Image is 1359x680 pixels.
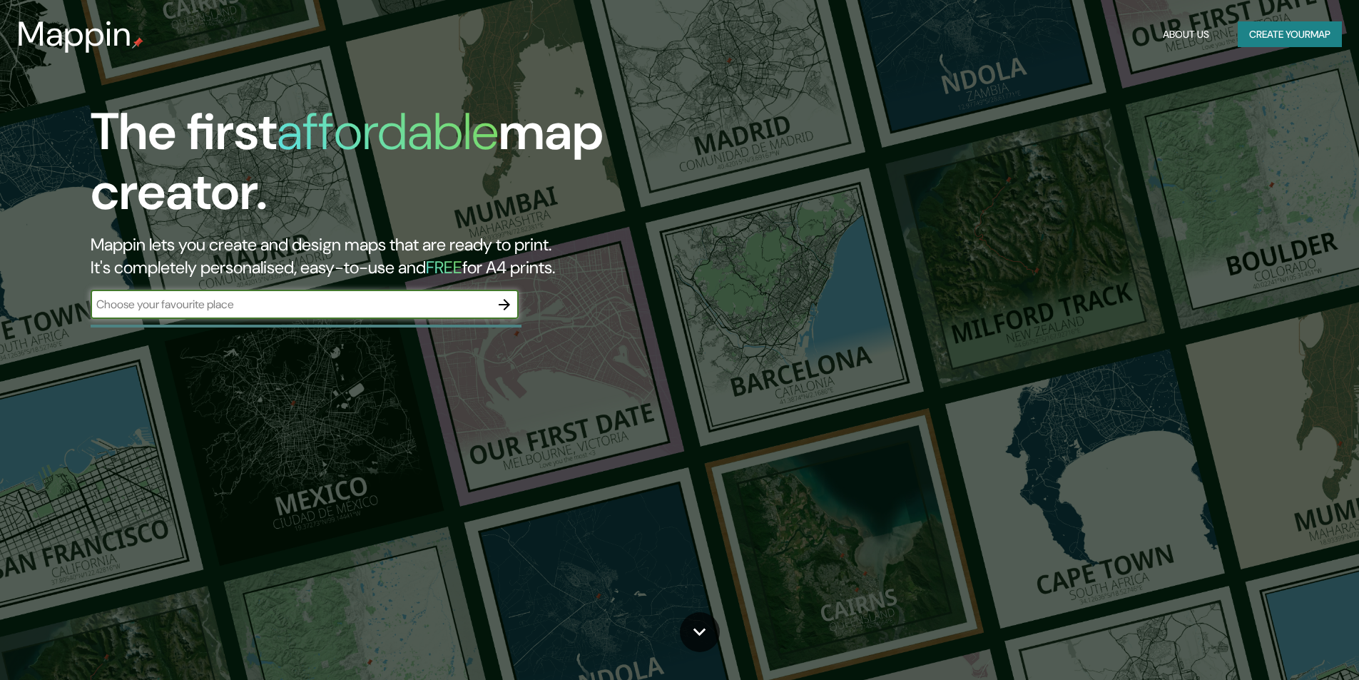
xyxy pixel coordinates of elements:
h1: affordable [277,98,499,165]
h5: FREE [426,256,462,278]
h3: Mappin [17,14,132,54]
button: Create yourmap [1238,21,1342,48]
button: About Us [1157,21,1215,48]
h2: Mappin lets you create and design maps that are ready to print. It's completely personalised, eas... [91,233,770,279]
h1: The first map creator. [91,102,770,233]
img: mappin-pin [132,37,143,49]
input: Choose your favourite place [91,296,490,313]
